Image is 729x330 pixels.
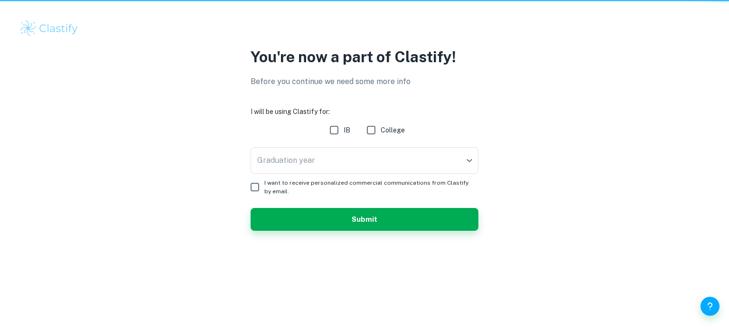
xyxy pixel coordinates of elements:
[264,179,471,196] span: I want to receive personalized commercial communications from Clastify by email.
[701,297,720,316] button: Help and Feedback
[251,208,478,231] button: Submit
[251,76,478,87] p: Before you continue we need some more info
[19,19,79,38] img: Clastify logo
[19,19,710,38] a: Clastify logo
[381,125,405,135] span: College
[344,125,350,135] span: IB
[251,46,478,68] p: You're now a part of Clastify!
[251,106,478,117] h6: I will be using Clastify for:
